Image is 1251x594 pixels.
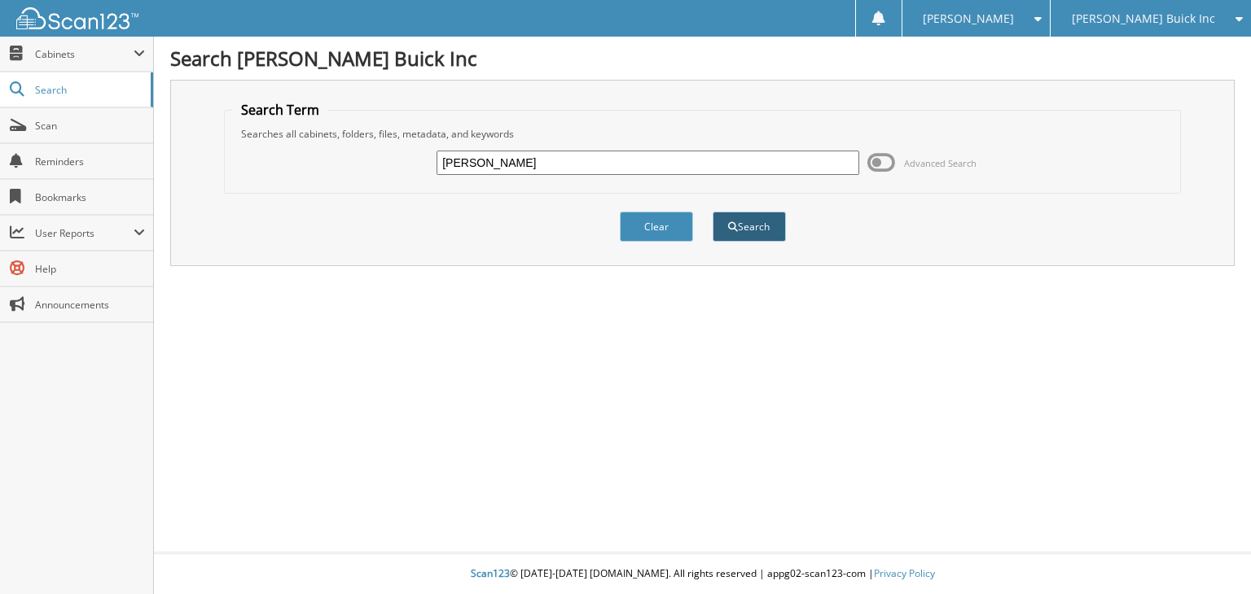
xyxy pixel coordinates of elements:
[35,262,145,276] span: Help
[35,226,134,240] span: User Reports
[35,47,134,61] span: Cabinets
[904,157,977,169] span: Advanced Search
[233,127,1171,141] div: Searches all cabinets, folders, files, metadata, and keywords
[874,566,935,580] a: Privacy Policy
[923,14,1014,24] span: [PERSON_NAME]
[713,212,786,242] button: Search
[35,155,145,168] span: Reminders
[35,119,145,133] span: Scan
[1170,516,1251,594] iframe: Chat Widget
[35,190,145,204] span: Bookmarks
[233,101,327,119] legend: Search Term
[35,298,145,312] span: Announcements
[620,212,693,242] button: Clear
[1072,14,1215,24] span: [PERSON_NAME] Buick Inc
[35,83,143,97] span: Search
[471,566,510,580] span: Scan123
[170,45,1235,72] h1: Search [PERSON_NAME] Buick Inc
[154,554,1251,594] div: © [DATE]-[DATE] [DOMAIN_NAME]. All rights reserved | appg02-scan123-com |
[16,7,138,29] img: scan123-logo-white.svg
